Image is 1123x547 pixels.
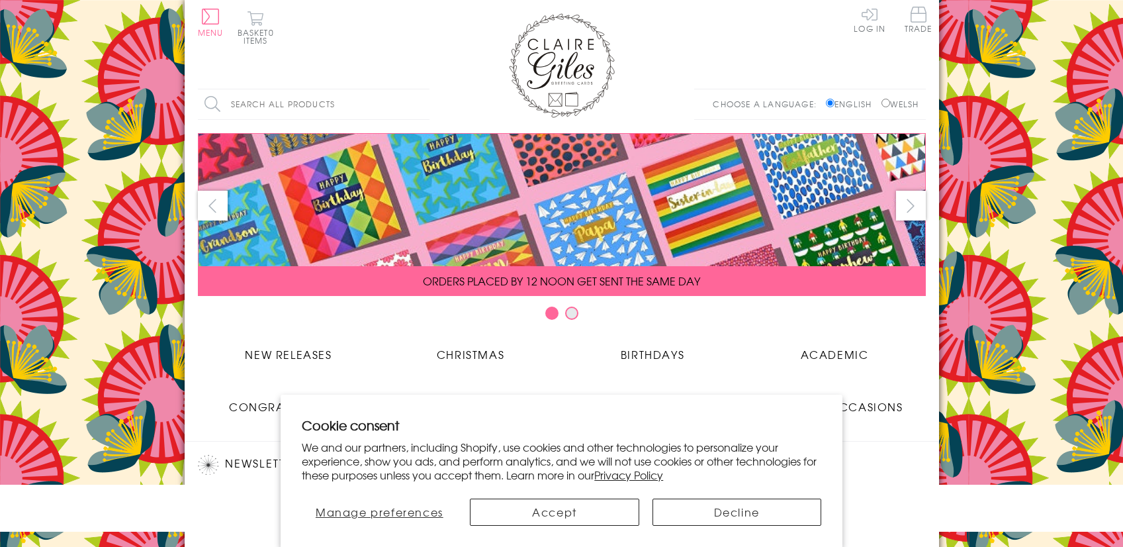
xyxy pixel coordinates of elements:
p: Choose a language: [713,98,823,110]
a: Birthdays [562,336,744,362]
span: 0 items [244,26,274,46]
button: Menu [198,9,224,36]
button: Basket0 items [238,11,274,44]
a: Sympathy [380,389,562,415]
label: Welsh [881,98,919,110]
button: next [896,191,926,221]
span: Trade [905,7,932,32]
a: Congratulations [198,389,380,415]
span: Birthdays [621,346,684,362]
a: Academic [744,336,926,362]
a: Log In [854,7,885,32]
button: Carousel Page 2 [565,307,578,320]
span: Christmas [437,346,504,362]
img: Claire Giles Greetings Cards [509,13,615,118]
input: Welsh [881,99,890,107]
input: Search all products [198,89,429,119]
a: Christmas [380,336,562,362]
button: prev [198,191,228,221]
a: Wedding Occasions [744,389,926,415]
span: Congratulations [229,399,348,415]
button: Manage preferences [302,499,457,526]
span: New Releases [245,346,332,362]
p: Sign up for our newsletter to receive the latest product launches, news and offers directly to yo... [198,483,423,531]
input: Search [416,89,429,119]
button: Accept [470,499,639,526]
label: English [826,98,878,110]
a: Age Cards [562,389,744,415]
div: Carousel Pagination [198,306,926,326]
span: Manage preferences [316,504,443,520]
input: English [826,99,834,107]
a: Trade [905,7,932,35]
a: New Releases [198,336,380,362]
span: Menu [198,26,224,38]
h2: Cookie consent [302,416,821,434]
p: We and our partners, including Shopify, use cookies and other technologies to personalize your ex... [302,440,821,481]
a: Privacy Policy [594,467,663,483]
span: Academic [801,346,869,362]
span: ORDERS PLACED BY 12 NOON GET SENT THE SAME DAY [423,273,700,289]
button: Carousel Page 1 (Current Slide) [545,307,559,320]
button: Decline [652,499,821,526]
h2: Newsletter [198,455,423,475]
